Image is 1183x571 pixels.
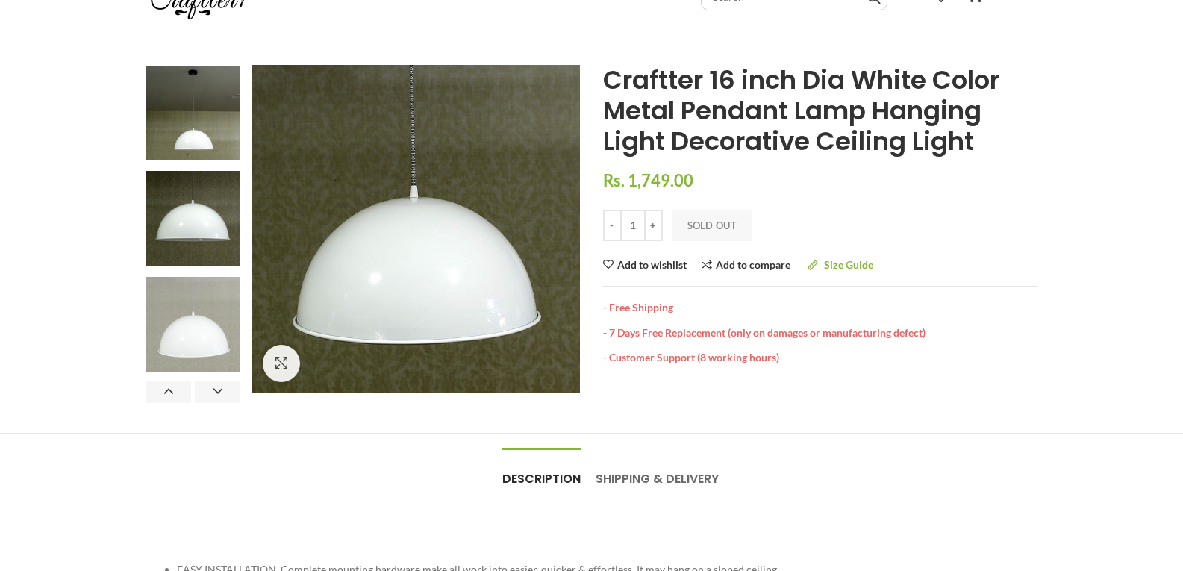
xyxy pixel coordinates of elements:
a: Add to wishlist [603,260,687,270]
a: Shipping & Delivery [596,449,719,495]
span: Add to wishlist [617,260,687,270]
img: CMTL-4-3_53beecc7-c8c0-44f0-88f7-82d2560a48ef_150x_crop_center.jpg [146,66,241,160]
div: - Free Shipping - 7 Days Free Replacement (only on damages or manufacturing defect) - Customer Su... [603,286,1037,364]
span: Size Guide [824,258,873,271]
a: Size Guide [808,260,873,271]
img: CMTL-4-5_150x_crop_center.jpg [146,277,241,372]
a: Add to compare [702,260,790,271]
input: + [644,210,663,241]
input: - [603,210,622,241]
button: Next [195,381,240,403]
a: Description [502,449,581,495]
button: Sold Out [672,210,752,241]
span: Sold Out [687,219,737,231]
span: Description [502,470,581,487]
img: CMTL-4-4_150x_crop_center.jpg [146,171,241,266]
span: Add to compare [716,258,790,271]
span: Craftter 16 inch Dia White Color Metal Pendant Lamp Hanging Light Decorative Ceiling Light [603,62,999,159]
span: Shipping & Delivery [596,470,719,487]
span: Rs. 1,749.00 [603,170,693,190]
button: Previous [146,381,192,403]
